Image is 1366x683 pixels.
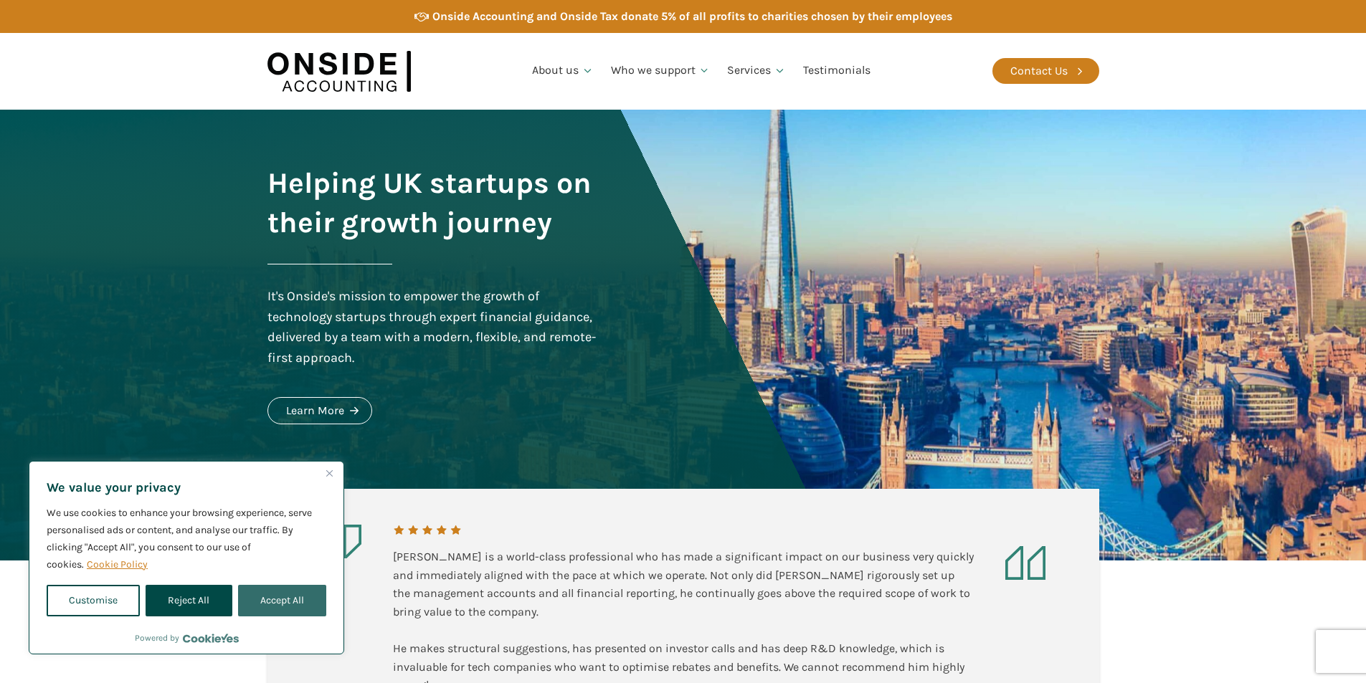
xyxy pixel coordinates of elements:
[602,47,719,95] a: Who we support
[267,44,411,99] img: Onside Accounting
[238,585,326,616] button: Accept All
[795,47,879,95] a: Testimonials
[135,631,239,645] div: Powered by
[183,634,239,643] a: Visit CookieYes website
[286,401,344,420] div: Learn More
[267,163,600,242] h1: Helping UK startups on their growth journey
[47,479,326,496] p: We value your privacy
[992,58,1099,84] a: Contact Us
[718,47,795,95] a: Services
[146,585,232,616] button: Reject All
[1010,62,1068,80] div: Contact Us
[267,397,372,424] a: Learn More
[86,558,148,571] a: Cookie Policy
[523,47,602,95] a: About us
[326,470,333,477] img: Close
[321,464,338,482] button: Close
[47,505,326,573] p: We use cookies to enhance your browsing experience, serve personalised ads or content, and analys...
[47,585,140,616] button: Customise
[267,286,600,368] div: It's Onside's mission to empower the growth of technology startups through expert financial guida...
[432,7,952,26] div: Onside Accounting and Onside Tax donate 5% of all profits to charities chosen by their employees
[29,461,344,654] div: We value your privacy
